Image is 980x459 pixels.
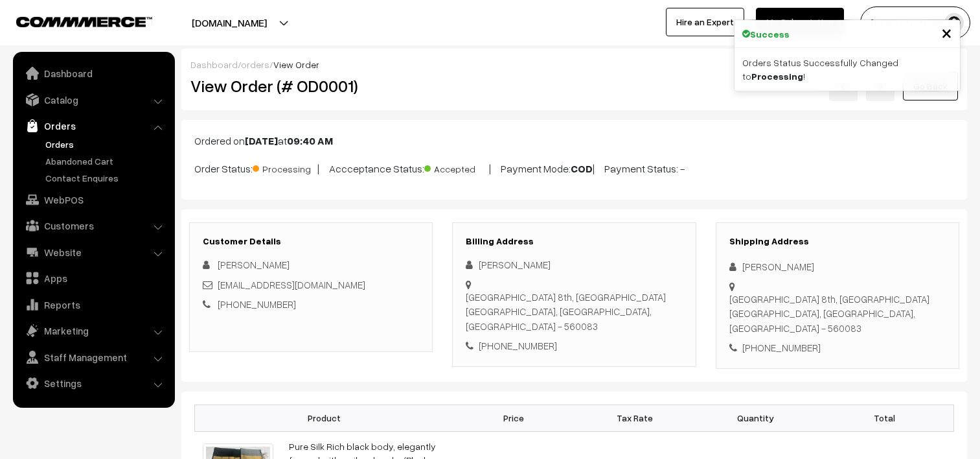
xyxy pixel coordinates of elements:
a: Dashboard [190,59,238,70]
p: Order Status: | Accceptance Status: | Payment Mode: | Payment Status: - [194,159,954,176]
span: [PERSON_NAME] [218,259,290,270]
h3: Customer Details [203,236,419,247]
div: [GEOGRAPHIC_DATA] 8th, [GEOGRAPHIC_DATA] [GEOGRAPHIC_DATA], [GEOGRAPHIC_DATA], [GEOGRAPHIC_DATA] ... [466,290,682,334]
h3: Shipping Address [729,236,946,247]
a: Catalog [16,88,170,112]
b: [DATE] [245,134,278,147]
a: Hire an Expert [666,8,744,36]
a: Staff Management [16,346,170,369]
a: Reports [16,293,170,316]
th: Quantity [695,405,815,431]
a: My Subscription [756,8,844,36]
th: Total [815,405,953,431]
a: Dashboard [16,62,170,85]
a: [PHONE_NUMBER] [218,298,296,310]
a: COMMMERCE [16,13,130,29]
span: Accepted [424,159,489,176]
span: View Order [273,59,319,70]
a: [EMAIL_ADDRESS][DOMAIN_NAME] [218,279,365,290]
a: Orders [16,114,170,137]
div: [PHONE_NUMBER] [466,338,682,353]
div: [GEOGRAPHIC_DATA] 8th, [GEOGRAPHIC_DATA] [GEOGRAPHIC_DATA], [GEOGRAPHIC_DATA], [GEOGRAPHIC_DATA] ... [729,292,946,336]
button: Close [941,23,952,42]
a: Abandoned Cart [42,154,170,168]
b: 09:40 AM [287,134,333,147]
span: × [941,20,952,44]
a: Orders [42,137,170,151]
span: Processing [253,159,317,176]
a: Marketing [16,319,170,342]
th: Product [195,405,454,431]
a: Customers [16,214,170,237]
div: / / [190,58,958,71]
th: Price [453,405,574,431]
a: Apps [16,266,170,290]
strong: Processing [751,71,803,82]
div: Orders Status Successfully Changed to ! [735,48,960,91]
h3: Billing Address [466,236,682,247]
img: user [944,13,964,32]
button: [DOMAIN_NAME] [146,6,312,39]
a: orders [241,59,269,70]
th: Tax Rate [574,405,694,431]
img: COMMMERCE [16,17,152,27]
div: [PERSON_NAME] [466,257,682,272]
a: WebPOS [16,188,170,211]
div: [PHONE_NUMBER] [729,340,946,355]
b: COD [571,162,593,175]
div: [PERSON_NAME] [729,259,946,274]
h2: View Order (# OD0001) [190,76,433,96]
a: Website [16,241,170,264]
a: Settings [16,371,170,395]
button: [PERSON_NAME] [860,6,970,39]
strong: Success [750,27,790,41]
p: Ordered on at [194,133,954,148]
a: Contact Enquires [42,171,170,185]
